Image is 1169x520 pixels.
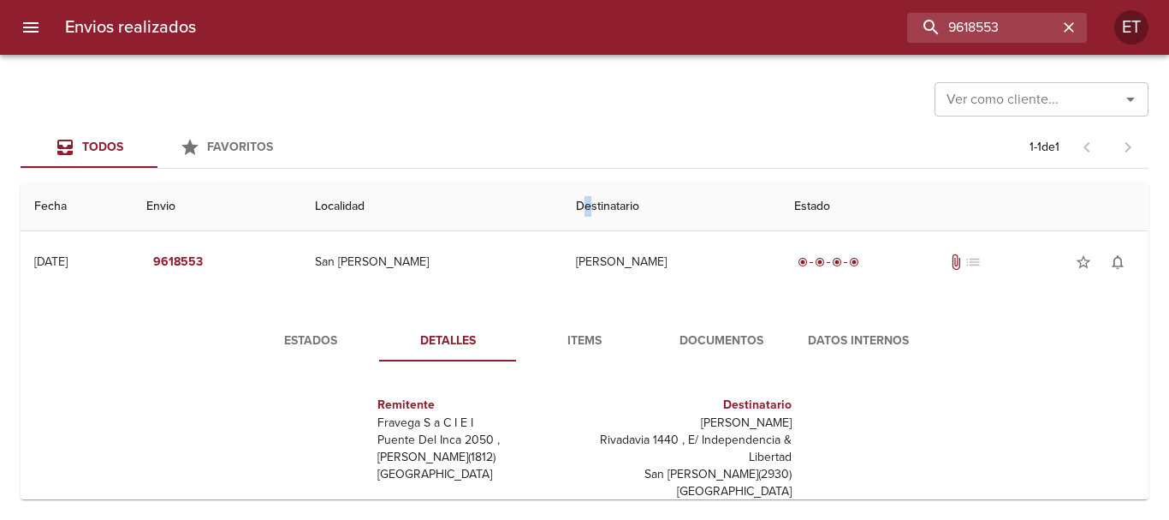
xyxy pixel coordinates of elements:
[800,331,917,352] span: Datos Internos
[526,331,643,352] span: Items
[65,14,196,41] h6: Envios realizados
[1114,10,1148,45] div: Abrir información de usuario
[252,331,369,352] span: Estados
[591,483,792,500] p: [GEOGRAPHIC_DATA]
[34,254,68,269] div: [DATE]
[377,466,578,483] p: [GEOGRAPHIC_DATA]
[1066,245,1101,279] button: Agregar a favoritos
[849,257,859,267] span: radio_button_checked
[301,231,562,293] td: San [PERSON_NAME]
[1107,127,1148,168] span: Pagina siguiente
[377,432,578,449] p: Puente Del Inca 2050 ,
[562,231,780,293] td: [PERSON_NAME]
[1030,139,1059,156] p: 1 - 1 de 1
[562,182,780,231] th: Destinatario
[947,254,964,271] span: Tiene documentos adjuntos
[207,140,273,154] span: Favoritos
[21,182,133,231] th: Fecha
[242,320,927,362] div: Tabs detalle de guia
[377,415,578,432] p: Fravega S a C I E I
[832,257,842,267] span: radio_button_checked
[1066,138,1107,155] span: Pagina anterior
[301,182,562,231] th: Localidad
[591,415,792,432] p: [PERSON_NAME]
[815,257,825,267] span: radio_button_checked
[798,257,808,267] span: radio_button_checked
[1075,254,1092,271] span: star_border
[1109,254,1126,271] span: notifications_none
[1119,87,1142,111] button: Abrir
[146,247,210,278] button: 9618553
[389,331,506,352] span: Detalles
[591,432,792,466] p: Rivadavia 1440 , E/ Independencia & Libertad
[794,254,863,271] div: Entregado
[153,252,203,273] em: 9618553
[591,396,792,415] h6: Destinatario
[964,254,982,271] span: No tiene pedido asociado
[907,13,1058,43] input: buscar
[377,449,578,466] p: [PERSON_NAME] ( 1812 )
[1101,245,1135,279] button: Activar notificaciones
[133,182,300,231] th: Envio
[21,127,294,168] div: Tabs Envios
[591,466,792,483] p: San [PERSON_NAME] ( 2930 )
[82,140,123,154] span: Todos
[1114,10,1148,45] div: ET
[377,396,578,415] h6: Remitente
[10,7,51,48] button: menu
[780,182,1148,231] th: Estado
[663,331,780,352] span: Documentos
